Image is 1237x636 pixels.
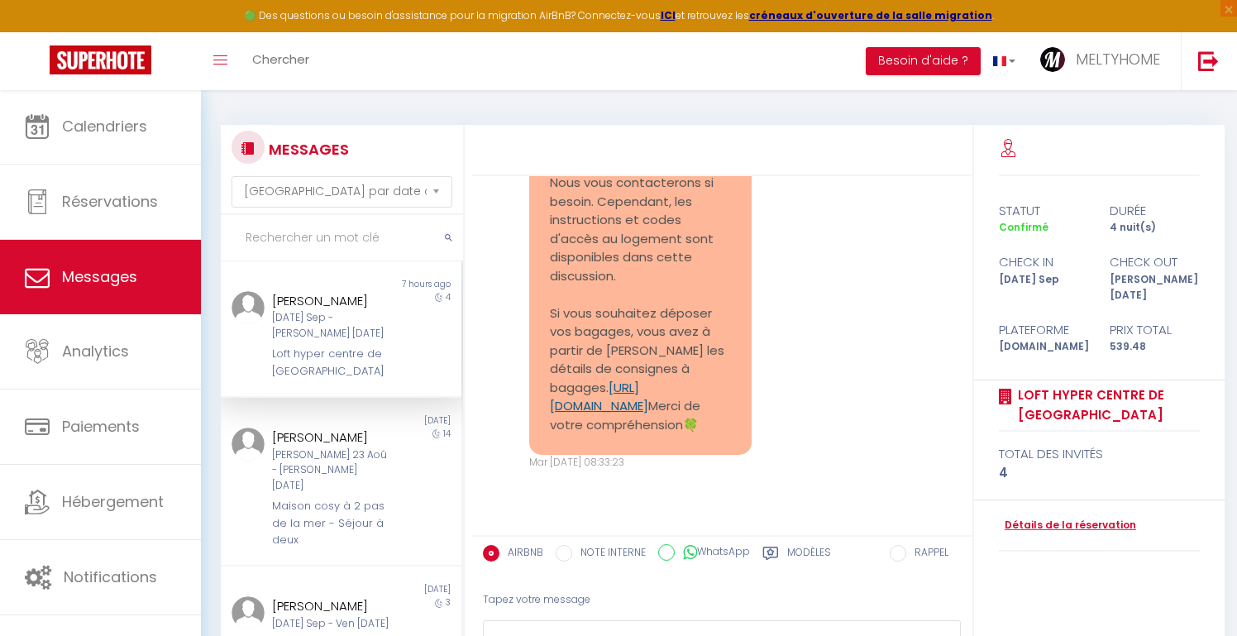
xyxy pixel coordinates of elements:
div: [DOMAIN_NAME] [988,339,1099,355]
div: 539.48 [1099,339,1210,355]
label: WhatsApp [675,544,750,562]
div: Tapez votre message [483,580,962,620]
div: 7 hours ago [341,278,461,291]
img: logout [1198,50,1219,71]
div: [PERSON_NAME] [272,428,390,447]
a: [URL][DOMAIN_NAME] [550,379,648,415]
div: [DATE] [341,583,461,596]
span: Réservations [62,191,158,212]
img: ... [232,428,265,461]
a: ... MELTYHOME [1028,32,1181,90]
div: [PERSON_NAME] 23 Aoû - [PERSON_NAME] [DATE] [272,447,390,495]
img: ... [232,596,265,629]
a: Loft hyper centre de [GEOGRAPHIC_DATA] [1012,385,1200,424]
span: Calendriers [62,116,147,136]
span: 3 [446,596,451,609]
input: Rechercher un mot clé [221,215,463,261]
div: check in [988,252,1099,272]
div: [PERSON_NAME] [272,291,390,311]
a: Chercher [240,32,322,90]
div: Mar [DATE] 08:33:23 [529,455,752,471]
h3: MESSAGES [265,131,349,168]
span: MELTYHOME [1076,49,1160,69]
span: Notifications [64,567,157,587]
div: total des invités [999,444,1200,464]
div: statut [988,201,1099,221]
div: [DATE] Sep - [PERSON_NAME] [DATE] [272,310,390,342]
label: Modèles [787,545,831,566]
span: Chercher [252,50,309,68]
div: [DATE] Sep [988,272,1099,304]
span: Confirmé [999,220,1048,234]
img: ... [232,291,265,324]
div: check out [1099,252,1210,272]
span: Analytics [62,341,129,361]
div: [PERSON_NAME] [DATE] [1099,272,1210,304]
span: Messages [62,266,137,287]
span: 4 [446,291,451,304]
a: ICI [661,8,676,22]
a: créneaux d'ouverture de la salle migration [749,8,992,22]
div: Loft hyper centre de [GEOGRAPHIC_DATA] [272,346,390,380]
div: durée [1099,201,1210,221]
button: Besoin d'aide ? [866,47,981,75]
a: Détails de la réservation [999,518,1136,533]
label: AIRBNB [499,545,543,563]
div: [DATE] Sep - Ven [DATE] [272,616,390,632]
div: Prix total [1099,320,1210,340]
div: Maison cosy à 2 pas de la mer - Séjour à deux [272,498,390,548]
span: Paiements [62,416,140,437]
img: Super Booking [50,45,151,74]
div: Plateforme [988,320,1099,340]
button: Ouvrir le widget de chat LiveChat [13,7,63,56]
label: NOTE INTERNE [572,545,646,563]
div: [DATE] [341,414,461,428]
div: 4 nuit(s) [1099,220,1210,236]
span: Hébergement [62,491,164,512]
label: RAPPEL [906,545,948,563]
img: ... [1040,47,1065,72]
pre: Bonjour [PERSON_NAME], Nous sommes navrés mais en raison du planning très chargé de notre équipe ... [550,7,731,435]
div: 4 [999,463,1200,483]
span: 14 [443,428,451,440]
div: [PERSON_NAME] [272,596,390,616]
